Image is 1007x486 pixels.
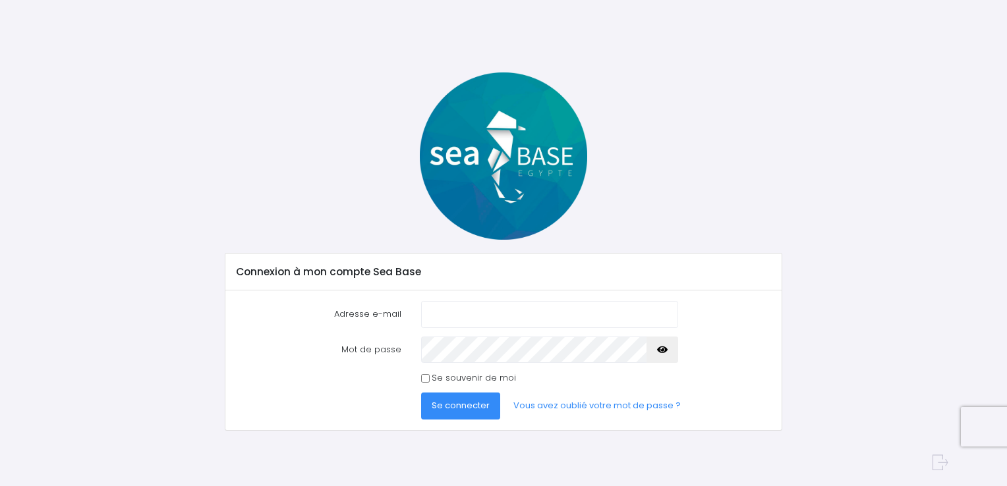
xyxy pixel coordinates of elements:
label: Mot de passe [227,337,411,363]
span: Se connecter [432,399,490,412]
button: Se connecter [421,392,500,419]
a: Vous avez oublié votre mot de passe ? [503,392,691,419]
label: Se souvenir de moi [432,371,516,385]
label: Adresse e-mail [227,301,411,327]
div: Connexion à mon compte Sea Base [225,254,781,290]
